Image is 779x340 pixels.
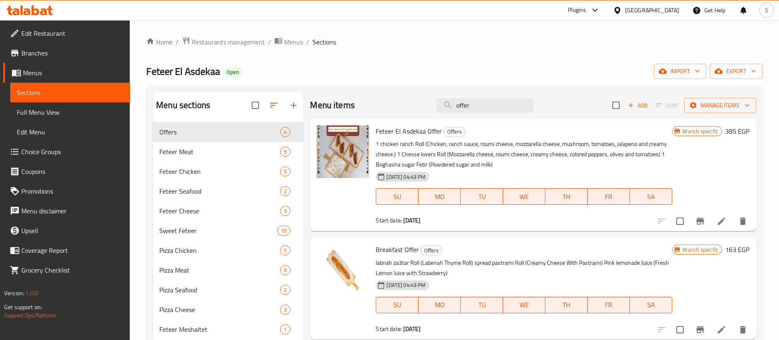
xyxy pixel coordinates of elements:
[159,167,280,176] span: Feteer Chicken
[159,265,280,275] span: Pizza Meat
[591,299,627,311] span: FR
[21,226,124,236] span: Upsell
[503,188,545,205] button: WE
[153,241,303,260] div: Pizza Chicken5
[591,191,627,203] span: FR
[421,245,442,255] div: Offers
[182,37,265,47] a: Restaurants management
[10,122,130,142] a: Edit Menu
[461,297,503,313] button: TU
[280,148,290,156] span: 9
[376,139,672,170] p: 1 chicken ranch Roll (Chicken, ranch sauce, roumi cheese, mozzarella cheese, mushroom, tomatoes, ...
[717,216,726,226] a: Edit menu item
[3,221,130,241] a: Upsell
[153,142,303,162] div: Feteer Meat9
[153,181,303,201] div: Feteer Seafood2
[3,260,130,280] a: Grocery Checklist
[159,206,280,216] span: Feteer Cheese
[3,162,130,181] a: Coupons
[159,186,280,196] span: Feteer Seafood
[159,127,280,137] span: Offers
[159,305,280,315] span: Pizza Cheese
[306,37,309,47] li: /
[159,147,280,157] span: Feteer Meat
[280,247,290,254] span: 5
[25,288,38,298] span: 1.0.0
[317,125,369,178] img: Feteer El Asdekaa Offer
[284,37,303,47] span: Menus
[277,226,290,236] div: items
[21,265,124,275] span: Grocery Checklist
[280,265,290,275] div: items
[223,69,242,76] span: Open
[146,62,220,81] span: Feteer El Asdekaa
[280,168,290,176] span: 5
[146,37,172,47] a: Home
[765,6,768,15] span: S
[379,191,415,203] span: SU
[660,66,700,76] span: import
[280,324,290,334] div: items
[568,5,586,15] div: Plugins
[146,37,763,47] nav: breadcrumb
[725,125,749,137] h6: 385 EGP
[464,191,500,203] span: TU
[280,305,290,315] div: items
[153,300,303,319] div: Pizza Cheese3
[223,67,242,77] div: Open
[3,201,130,221] a: Menu disclaimer
[159,226,277,236] span: Sweet Feteer
[317,244,369,296] img: Breakfast Offer
[21,186,124,196] span: Promotions
[545,188,588,205] button: TH
[630,297,672,313] button: SA
[313,37,336,47] span: Sections
[588,188,630,205] button: FR
[3,142,130,162] a: Choice Groups
[383,173,429,181] span: [DATE] 04:43 PM
[21,147,124,157] span: Choice Groups
[679,127,722,135] span: Branch specific
[403,215,421,226] b: [DATE]
[280,187,290,195] span: 2
[280,285,290,295] div: items
[422,299,457,311] span: MO
[280,245,290,255] div: items
[444,127,465,137] div: Offers
[274,37,303,47] a: Menus
[545,297,588,313] button: TH
[310,99,355,111] h2: Menu items
[422,191,457,203] span: MO
[625,99,651,112] span: Add item
[21,48,124,58] span: Branches
[690,320,710,340] button: Branch-specific-item
[379,299,415,311] span: SU
[153,260,303,280] div: Pizza Meat9
[280,147,290,157] div: items
[10,102,130,122] a: Full Menu View
[17,127,124,137] span: Edit Menu
[733,211,753,231] button: delete
[633,191,669,203] span: SA
[418,188,461,205] button: MO
[444,127,465,136] span: Offers
[725,244,749,255] h6: 163 EGP
[4,310,56,321] a: Support.OpsPlatform
[671,213,689,230] span: Select to update
[21,167,124,176] span: Coupons
[421,246,442,255] span: Offers
[503,297,545,313] button: WE
[376,125,442,137] span: Feteer El Asdekaa Offer
[284,95,303,115] button: Add section
[376,243,419,256] span: Breakfast Offer
[280,326,290,333] span: 1
[4,302,42,312] span: Get support on:
[280,206,290,216] div: items
[159,324,280,334] span: Feteer Meshaltet
[3,23,130,43] a: Edit Restaurant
